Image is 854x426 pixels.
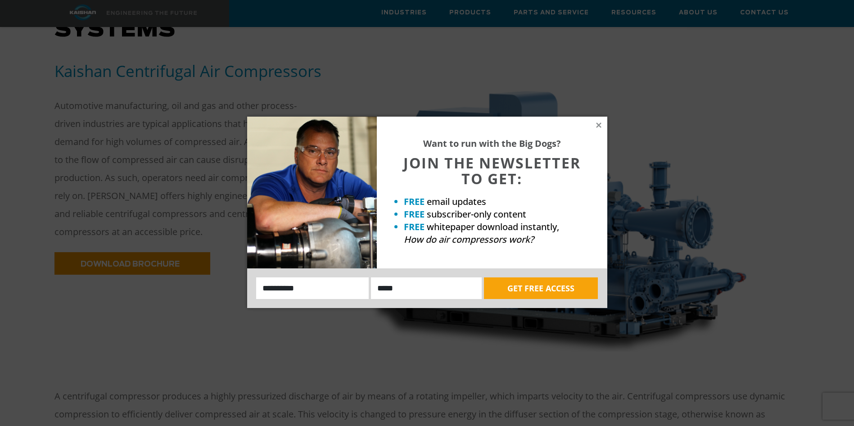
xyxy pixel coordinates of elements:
[423,137,561,150] strong: Want to run with the Big Dogs?
[595,121,603,129] button: Close
[403,153,581,188] span: JOIN THE NEWSLETTER TO GET:
[256,277,369,299] input: Name:
[404,233,534,245] em: How do air compressors work?
[404,208,425,220] strong: FREE
[427,208,526,220] span: subscriber-only content
[404,221,425,233] strong: FREE
[427,221,559,233] span: whitepaper download instantly,
[371,277,482,299] input: Email
[404,195,425,208] strong: FREE
[427,195,486,208] span: email updates
[484,277,598,299] button: GET FREE ACCESS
